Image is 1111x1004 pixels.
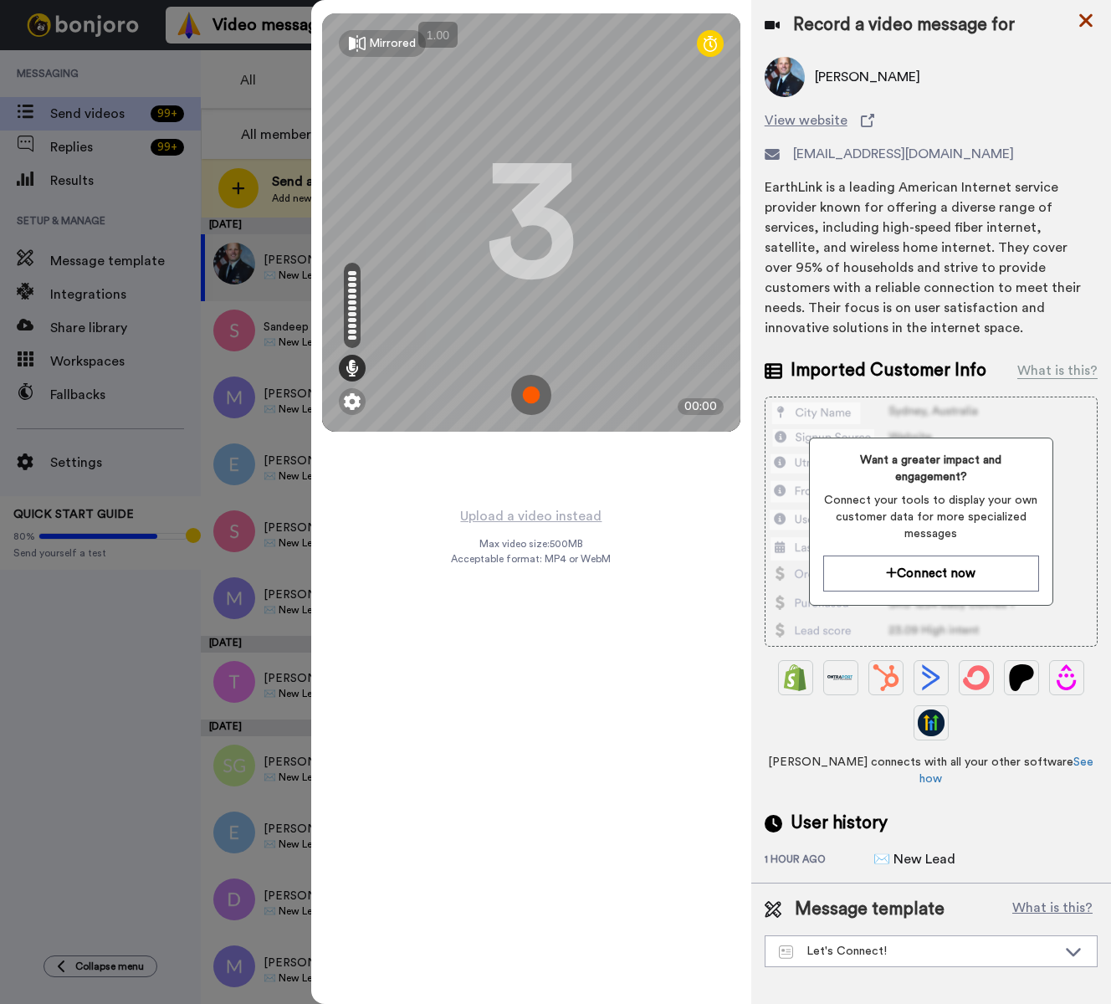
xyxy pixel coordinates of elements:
span: [PERSON_NAME] connects with all your other software [765,754,1098,787]
button: Upload a video instead [455,505,607,527]
span: [EMAIL_ADDRESS][DOMAIN_NAME] [793,144,1014,164]
span: Acceptable format: MP4 or WebM [451,552,611,566]
span: Imported Customer Info [791,358,986,383]
a: View website [765,110,1098,131]
button: Connect now [823,556,1038,592]
img: ic_gear.svg [344,393,361,410]
span: User history [791,811,888,836]
div: What is this? [1017,361,1098,381]
span: Message template [795,897,945,922]
div: 3 [485,160,577,285]
div: EarthLink is a leading American Internet service provider known for offering a diverse range of s... [765,177,1098,338]
div: 00:00 [678,398,724,415]
img: Message-temps.svg [779,945,793,959]
a: See how [919,756,1093,785]
img: Patreon [1008,664,1035,691]
img: Ontraport [827,664,854,691]
img: ActiveCampaign [918,664,945,691]
div: ✉️ New Lead [873,849,957,869]
img: Shopify [782,664,809,691]
img: ic_record_start.svg [511,375,551,415]
div: 1 hour ago [765,853,873,869]
img: Drip [1053,664,1080,691]
span: View website [765,110,847,131]
img: Hubspot [873,664,899,691]
span: Connect your tools to display your own customer data for more specialized messages [823,492,1038,542]
div: Let's Connect! [779,943,1057,960]
img: ConvertKit [963,664,990,691]
img: GoHighLevel [918,709,945,736]
span: Max video size: 500 MB [479,537,583,551]
span: Want a greater impact and engagement? [823,452,1038,485]
button: What is this? [1007,897,1098,922]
